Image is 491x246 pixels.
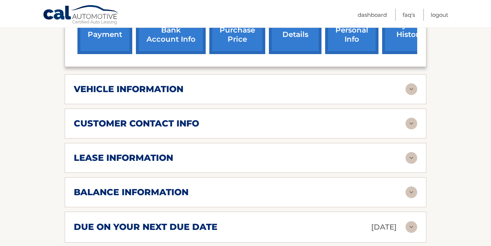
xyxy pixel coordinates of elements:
[406,221,417,233] img: accordion-rest.svg
[74,84,183,95] h2: vehicle information
[74,118,199,129] h2: customer contact info
[74,187,189,198] h2: balance information
[358,9,387,21] a: Dashboard
[406,118,417,129] img: accordion-rest.svg
[431,9,448,21] a: Logout
[403,9,415,21] a: FAQ's
[382,6,437,54] a: payment history
[74,222,217,232] h2: due on your next due date
[43,5,119,26] a: Cal Automotive
[406,186,417,198] img: accordion-rest.svg
[406,152,417,164] img: accordion-rest.svg
[325,6,378,54] a: update personal info
[77,6,132,54] a: make a payment
[371,221,397,234] p: [DATE]
[74,152,173,163] h2: lease information
[269,6,321,54] a: account details
[209,6,265,54] a: request purchase price
[136,6,206,54] a: Add/Remove bank account info
[406,83,417,95] img: accordion-rest.svg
